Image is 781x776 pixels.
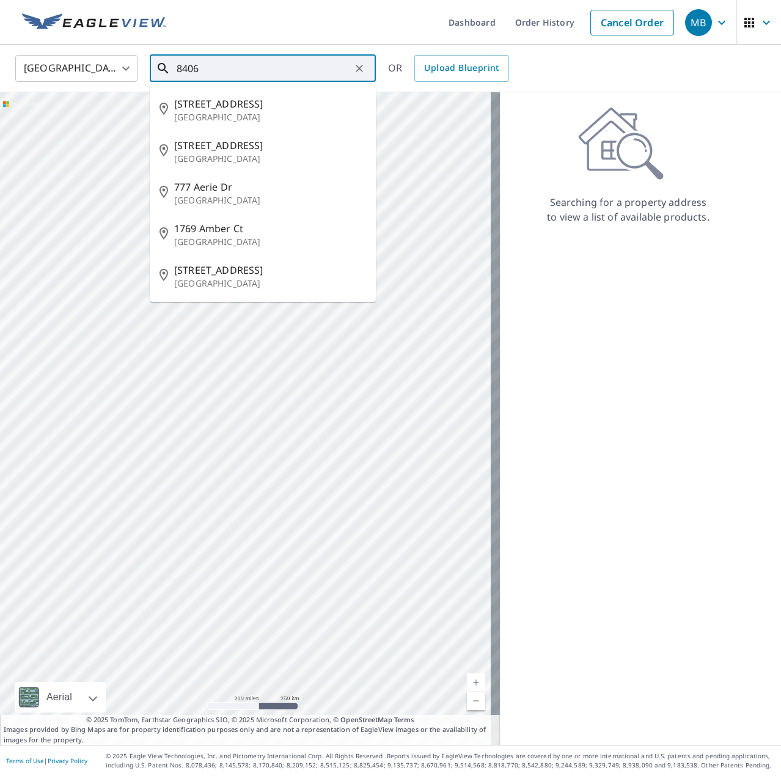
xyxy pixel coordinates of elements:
[86,715,414,725] span: © 2025 TomTom, Earthstar Geographics SIO, © 2025 Microsoft Corporation, ©
[174,194,366,207] p: [GEOGRAPHIC_DATA]
[22,13,166,32] img: EV Logo
[424,60,499,76] span: Upload Blueprint
[467,673,485,692] a: Current Level 5, Zoom In
[174,236,366,248] p: [GEOGRAPHIC_DATA]
[174,277,366,290] p: [GEOGRAPHIC_DATA]
[6,756,44,765] a: Terms of Use
[15,51,137,86] div: [GEOGRAPHIC_DATA]
[43,682,76,712] div: Aerial
[546,195,710,224] p: Searching for a property address to view a list of available products.
[174,221,366,236] span: 1769 Amber Ct
[48,756,87,765] a: Privacy Policy
[6,757,87,764] p: |
[174,111,366,123] p: [GEOGRAPHIC_DATA]
[174,97,366,111] span: [STREET_ADDRESS]
[174,180,366,194] span: 777 Aerie Dr
[467,692,485,710] a: Current Level 5, Zoom Out
[15,682,106,712] div: Aerial
[388,55,509,82] div: OR
[174,263,366,277] span: [STREET_ADDRESS]
[174,138,366,153] span: [STREET_ADDRESS]
[177,51,351,86] input: Search by address or latitude-longitude
[106,752,775,770] p: © 2025 Eagle View Technologies, Inc. and Pictometry International Corp. All Rights Reserved. Repo...
[174,153,366,165] p: [GEOGRAPHIC_DATA]
[394,715,414,724] a: Terms
[340,715,392,724] a: OpenStreetMap
[414,55,508,82] a: Upload Blueprint
[351,60,368,77] button: Clear
[685,9,712,36] div: MB
[590,10,674,35] a: Cancel Order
